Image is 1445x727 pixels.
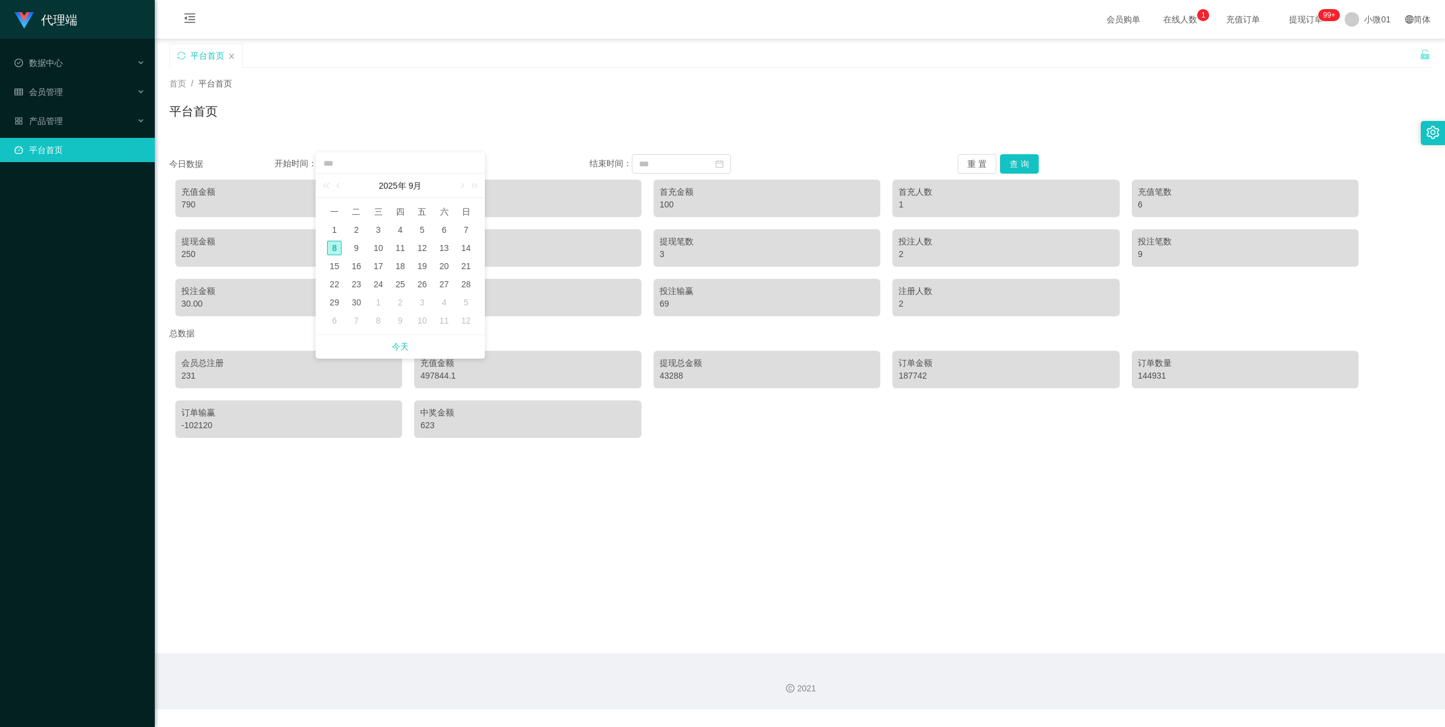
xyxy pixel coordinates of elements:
th: 周四 [389,203,411,221]
td: 2025年9月17日 [368,257,389,275]
div: 提现人数 [420,235,635,248]
div: 1 [371,295,386,310]
th: 周三 [368,203,389,221]
span: 二 [345,206,367,217]
font: 充值订单 [1226,15,1260,24]
div: 8 [371,313,386,328]
div: 18 [393,259,408,273]
th: 周日 [455,203,477,221]
div: 20 [437,259,452,273]
div: 3 [660,248,874,261]
div: 29 [327,295,342,310]
div: 首充人数 [898,186,1113,198]
td: 2025年9月23日 [345,275,367,293]
div: 1 [898,198,1113,211]
div: 30 [349,295,363,310]
td: 2025年9月20日 [433,257,455,275]
div: 27 [437,277,452,292]
div: 3 [371,223,386,237]
td: 2025年9月15日 [323,257,345,275]
i: 图标： 版权所有 [786,684,794,693]
a: 今天 [392,335,409,358]
td: 2025年10月8日 [368,311,389,330]
td: 2025年10月1日 [368,293,389,311]
th: 周五 [411,203,433,221]
div: 投注金额 [181,285,396,298]
img: logo.9652507e.png [15,12,34,29]
div: 24 [371,277,386,292]
td: 2025年9月19日 [411,257,433,275]
a: 下一年 (Control键加右方向键) [464,174,480,198]
i: 图标： 日历 [715,160,724,168]
div: 4 [393,223,408,237]
div: 4 [437,295,452,310]
i: 图标： AppStore-O [15,117,23,125]
div: 2 [420,198,635,211]
div: 今日数据 [169,158,274,171]
span: 五 [411,206,433,217]
td: 2025年9月30日 [345,293,367,311]
div: 5 [459,295,473,310]
td: 2025年9月22日 [323,275,345,293]
td: 2025年10月7日 [345,311,367,330]
sup: 1112 [1318,9,1340,21]
div: 中奖金额 [420,285,635,298]
div: 投注输赢 [660,285,874,298]
div: 7 [349,313,363,328]
div: 121 [420,298,635,310]
div: 会员总注册 [181,357,396,370]
td: 2025年9月3日 [368,221,389,239]
span: / [191,79,193,88]
div: 中奖金额 [420,406,635,419]
span: 三 [368,206,389,217]
div: 提现笔数 [660,235,874,248]
td: 2025年9月13日 [433,239,455,257]
div: 2 [349,223,363,237]
sup: 1 [1197,9,1209,21]
div: 注册人数 [898,285,1113,298]
th: 周六 [433,203,455,221]
i: 图标： 解锁 [1420,49,1430,60]
td: 2025年9月27日 [433,275,455,293]
a: 代理端 [15,15,77,24]
span: 结束时间： [589,158,632,168]
font: 产品管理 [29,116,63,126]
td: 2025年9月7日 [455,221,477,239]
div: 231 [181,370,396,382]
div: 充值金额 [181,186,396,198]
td: 2025年10月6日 [323,311,345,330]
a: 图标： 仪表板平台首页 [15,138,145,162]
h1: 平台首页 [169,102,218,120]
td: 2025年9月25日 [389,275,411,293]
i: 图标： menu-fold [169,1,210,39]
div: 2 [420,248,635,261]
div: 投注人数 [898,235,1113,248]
div: 43288 [660,370,874,382]
div: 497844.1 [420,370,635,382]
button: 重 置 [958,154,996,174]
div: 100 [660,198,874,211]
div: 11 [393,241,408,255]
td: 2025年9月18日 [389,257,411,275]
span: 六 [433,206,455,217]
div: 6 [437,223,452,237]
div: 14 [459,241,473,255]
div: 6 [327,313,342,328]
div: 平台首页 [190,44,224,67]
span: 日 [455,206,477,217]
td: 2025年9月16日 [345,257,367,275]
span: 平台首页 [198,79,232,88]
span: 首页 [169,79,186,88]
p: 1 [1201,9,1206,21]
div: 12 [459,313,473,328]
div: 10 [371,241,386,255]
a: 9月 [408,174,423,198]
td: 2025年10月10日 [411,311,433,330]
div: 28 [459,277,473,292]
font: 数据中心 [29,58,63,68]
div: 2 [393,295,408,310]
span: 四 [389,206,411,217]
div: 21 [459,259,473,273]
div: 25 [393,277,408,292]
a: 下个月 (翻页下键) [456,174,467,198]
